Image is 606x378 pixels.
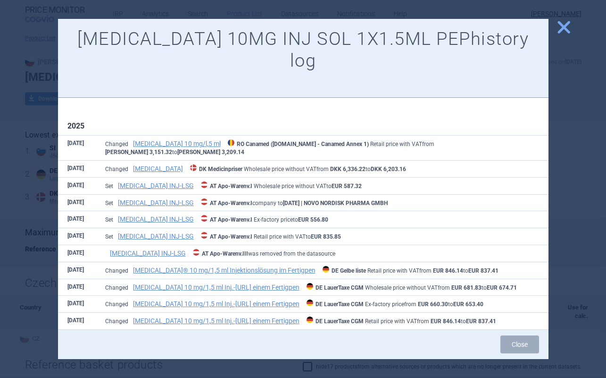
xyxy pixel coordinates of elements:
[433,267,463,274] strong: EUR 846.14
[237,141,369,147] strong: RO Canamed ([DOMAIN_NAME] - Canamed Annex 1)
[210,200,252,206] strong: AT Apo-Warenv.I
[330,166,365,172] strong: DKK 6,336.22
[105,267,498,274] span: Changed Retail price with VAT from to
[105,284,517,291] span: Changed Wholesale price without VAT from to
[105,250,335,257] span: was removed from the datasource
[307,317,313,323] img: Germany
[58,211,96,228] th: [DATE]
[201,181,208,188] img: Austria
[418,301,448,308] strong: EUR 660.30
[500,335,539,353] button: Close
[201,215,208,222] img: Austria
[201,232,208,239] img: Austria
[58,177,96,194] th: [DATE]
[431,318,461,325] strong: EUR 846.14
[466,318,496,325] strong: EUR 837.41
[323,266,329,273] img: Germany
[58,296,96,313] th: [DATE]
[133,318,299,324] a: [MEDICAL_DATA] 10 mg/1,5 ml Inj.-[URL] einem Fertigpen
[371,166,406,172] strong: DKK 6,203.16
[105,233,341,240] span: Set Retail price with VAT to
[487,284,517,291] strong: EUR 674.71
[468,267,498,274] strong: EUR 837.41
[58,279,96,296] th: [DATE]
[105,183,362,189] span: Set Wholesale price without VAT to
[451,284,481,291] strong: EUR 681.83
[58,136,96,161] th: [DATE]
[133,140,221,147] a: [MEDICAL_DATA] 10 mg/l,5 ml
[307,300,313,306] img: Germany
[118,233,194,240] a: [MEDICAL_DATA] INJ-LSG
[193,249,199,256] img: Austria
[210,233,252,240] strong: AT Apo-Warenv.I
[315,301,364,308] strong: DE LauerTaxe CGM
[332,183,362,189] strong: EUR 587.32
[228,139,234,146] img: Romania
[105,200,388,206] span: Set company to
[199,166,242,172] strong: DK Medicinpriser
[298,216,328,223] strong: EUR 556.80
[332,267,366,274] strong: DE Gelbe liste
[105,149,172,155] strong: [PERSON_NAME] 3,151.32
[58,160,96,177] th: [DATE]
[58,245,96,262] th: [DATE]
[311,233,341,240] strong: EUR 835.85
[201,198,208,205] img: Austria
[105,216,328,223] span: Set Ex-factory price to
[118,182,194,189] a: [MEDICAL_DATA] INJ-LSG
[105,318,496,325] span: Changed Retail price with VAT from to
[67,28,539,71] h1: [MEDICAL_DATA] 10MG INJ SOL 1X1.5ML PEP history log
[110,250,186,257] a: [MEDICAL_DATA] INJ-LSG
[177,149,244,155] strong: [PERSON_NAME] 3,209.14
[67,121,539,130] h1: 2025
[210,183,252,189] strong: AT Apo-Warenv.I
[58,194,96,211] th: [DATE]
[105,301,483,308] span: Changed Ex-factory price from to
[118,216,194,223] a: [MEDICAL_DATA] INJ-LSG
[283,200,388,206] strong: [DATE] | NOVO NORDISK PHARMA GMBH
[133,165,183,172] a: [MEDICAL_DATA]
[105,166,406,172] span: Changed Wholesale price without VAT from to
[118,199,194,206] a: [MEDICAL_DATA] INJ-LSG
[58,262,96,279] th: [DATE]
[133,284,299,291] a: [MEDICAL_DATA] 10 mg/1,5 ml Inj.-[URL] einem Fertigpen
[315,318,364,325] strong: DE LauerTaxe CGM
[190,164,197,171] img: Denmark
[58,228,96,245] th: [DATE]
[307,283,313,290] img: Germany
[202,250,248,257] strong: AT Apo-Warenv.III
[210,216,252,223] strong: AT Apo-Warenv.I
[315,284,364,291] strong: DE LauerTaxe CGM
[133,301,299,307] a: [MEDICAL_DATA] 10 mg/1,5 ml Inj.-[URL] einem Fertigpen
[133,267,315,274] a: [MEDICAL_DATA]® 10 mg/1,5 ml Injektionslösung im Fertigpen
[58,313,96,330] th: [DATE]
[453,301,483,308] strong: EUR 653.40
[105,141,434,155] span: Changed Retail price with VAT from to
